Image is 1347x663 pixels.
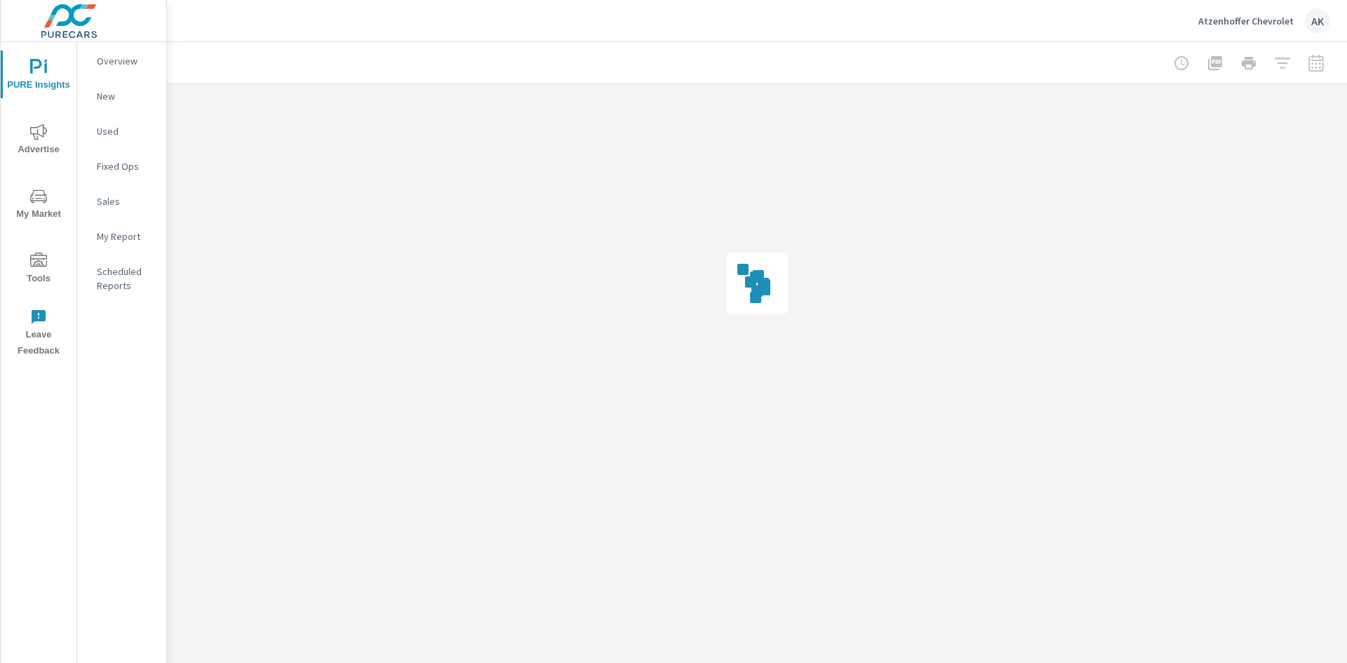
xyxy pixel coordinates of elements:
div: nav menu [1,42,76,365]
span: My Market [5,188,72,222]
p: New [97,89,155,103]
div: Sales [77,191,166,212]
div: My Report [77,226,166,247]
div: Used [77,121,166,142]
p: Atzenhoffer Chevrolet [1198,15,1294,27]
p: My Report [97,229,155,243]
span: Leave Feedback [5,309,72,359]
span: Tools [5,253,72,287]
div: Fixed Ops [77,156,166,177]
div: New [77,86,166,107]
div: Scheduled Reports [77,261,166,296]
p: Sales [97,194,155,208]
p: Used [97,124,155,138]
span: PURE Insights [5,59,72,93]
div: AK [1305,8,1330,34]
span: Advertise [5,123,72,158]
p: Scheduled Reports [97,264,155,293]
div: Overview [77,51,166,72]
p: Fixed Ops [97,159,155,173]
p: Overview [97,54,155,68]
